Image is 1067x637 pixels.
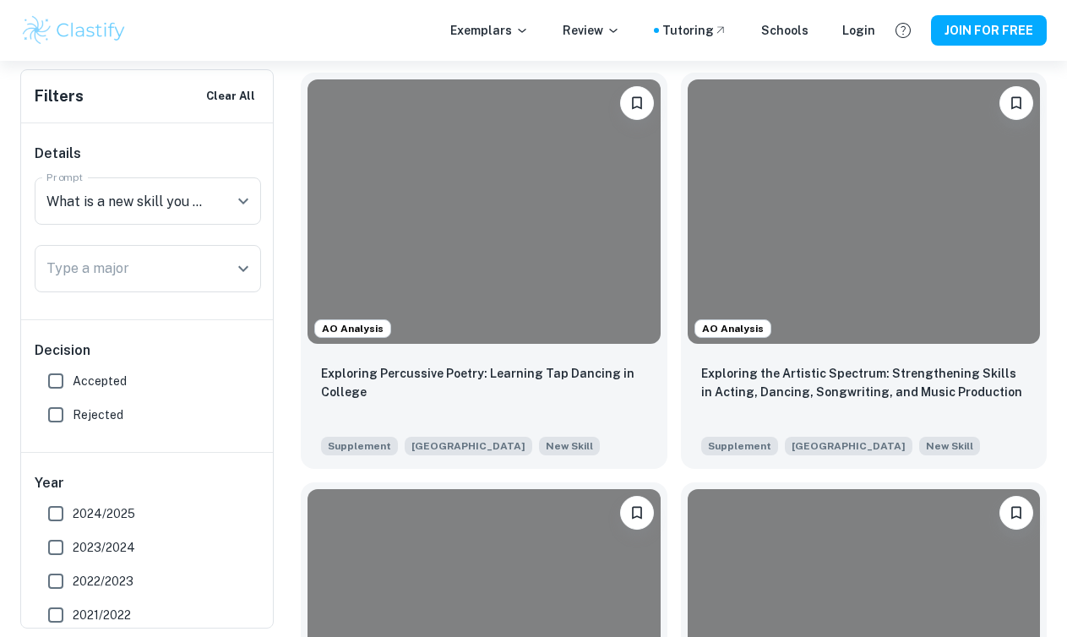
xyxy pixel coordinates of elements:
[202,84,259,109] button: Clear All
[20,14,128,47] img: Clastify logo
[889,16,917,45] button: Help and Feedback
[321,437,398,455] span: Supplement
[620,496,654,530] button: Please log in to bookmark exemplars
[35,340,261,361] h6: Decision
[315,321,390,336] span: AO Analysis
[35,473,261,493] h6: Year
[539,435,600,455] span: What is a new skill you would like to learn in college?
[73,372,127,390] span: Accepted
[73,572,133,591] span: 2022/2023
[785,437,912,455] span: [GEOGRAPHIC_DATA]
[999,496,1033,530] button: Please log in to bookmark exemplars
[450,21,529,40] p: Exemplars
[620,86,654,120] button: Please log in to bookmark exemplars
[695,321,770,336] span: AO Analysis
[842,21,875,40] a: Login
[563,21,620,40] p: Review
[73,504,135,523] span: 2024/2025
[301,73,667,469] a: AO AnalysisPlease log in to bookmark exemplarsExploring Percussive Poetry: Learning Tap Dancing i...
[701,437,778,455] span: Supplement
[926,438,973,454] span: New Skill
[681,73,1048,469] a: AO AnalysisPlease log in to bookmark exemplarsExploring the Artistic Spectrum: Strengthening Skil...
[35,84,84,108] h6: Filters
[546,438,593,454] span: New Skill
[701,364,1027,401] p: Exploring the Artistic Spectrum: Strengthening Skills in Acting, Dancing, Songwriting, and Music ...
[999,86,1033,120] button: Please log in to bookmark exemplars
[46,170,84,184] label: Prompt
[73,538,135,557] span: 2023/2024
[73,606,131,624] span: 2021/2022
[405,437,532,455] span: [GEOGRAPHIC_DATA]
[919,435,980,455] span: What is a new skill you would like to learn in college?
[35,144,261,164] h6: Details
[231,257,255,280] button: Open
[761,21,808,40] a: Schools
[73,406,123,424] span: Rejected
[231,189,255,213] button: Open
[931,15,1047,46] button: JOIN FOR FREE
[321,364,647,401] p: Exploring Percussive Poetry: Learning Tap Dancing in College
[662,21,727,40] a: Tutoring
